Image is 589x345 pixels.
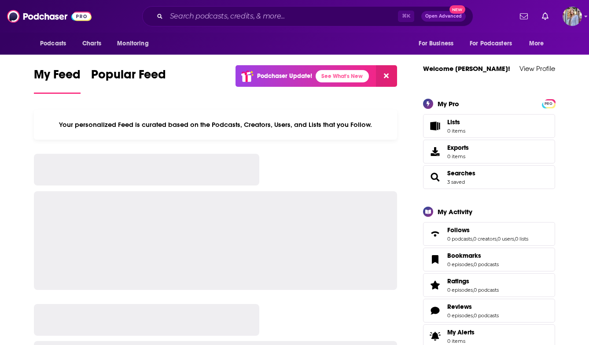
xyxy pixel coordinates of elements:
a: Popular Feed [91,67,166,94]
span: , [473,261,474,267]
p: Podchaser Update! [257,72,312,80]
span: , [473,287,474,293]
span: New [449,5,465,14]
a: 0 episodes [447,261,473,267]
a: Lists [423,114,555,138]
span: Bookmarks [423,248,555,271]
a: Charts [77,35,107,52]
span: My Alerts [426,330,444,342]
span: Follows [447,226,470,234]
a: Ratings [447,277,499,285]
a: 3 saved [447,179,465,185]
span: Logged in as JFMuntsinger [563,7,582,26]
span: Open Advanced [425,14,462,19]
span: Podcasts [40,37,66,50]
a: View Profile [519,64,555,73]
span: Charts [82,37,101,50]
a: Reviews [447,303,499,311]
img: Podchaser - Follow, Share and Rate Podcasts [7,8,92,25]
a: Searches [426,171,444,183]
a: Ratings [426,279,444,291]
a: Show notifications dropdown [516,9,531,24]
a: Bookmarks [447,252,499,260]
span: Lists [426,120,444,132]
a: Follows [447,226,528,234]
a: 0 users [497,236,514,242]
span: My Alerts [447,328,475,336]
a: 0 lists [515,236,528,242]
input: Search podcasts, credits, & more... [166,9,398,23]
a: 0 episodes [447,312,473,319]
button: open menu [464,35,525,52]
span: PRO [543,100,554,107]
button: Show profile menu [563,7,582,26]
span: Searches [423,165,555,189]
span: ⌘ K [398,11,414,22]
span: Popular Feed [91,67,166,87]
span: Lists [447,118,460,126]
span: Lists [447,118,465,126]
a: Follows [426,228,444,240]
button: open menu [111,35,160,52]
a: PRO [543,100,554,106]
span: For Podcasters [470,37,512,50]
a: See What's New [316,70,369,82]
a: My Feed [34,67,81,94]
span: Monitoring [117,37,148,50]
span: Reviews [423,299,555,323]
span: , [497,236,497,242]
a: 0 podcasts [474,261,499,267]
span: , [473,312,474,319]
span: 0 items [447,128,465,134]
a: 0 podcasts [474,312,499,319]
a: Searches [447,169,475,177]
div: Your personalized Feed is curated based on the Podcasts, Creators, Users, and Lists that you Follow. [34,110,397,140]
button: open menu [412,35,464,52]
a: 0 podcasts [447,236,472,242]
span: For Business [419,37,453,50]
a: 0 creators [473,236,497,242]
a: Welcome [PERSON_NAME]! [423,64,510,73]
a: 0 episodes [447,287,473,293]
span: Exports [447,144,469,152]
img: User Profile [563,7,582,26]
span: Ratings [423,273,555,297]
span: More [529,37,544,50]
button: open menu [523,35,555,52]
span: Bookmarks [447,252,481,260]
a: Show notifications dropdown [538,9,552,24]
a: Reviews [426,304,444,317]
span: Ratings [447,277,469,285]
a: 0 podcasts [474,287,499,293]
span: Exports [426,145,444,158]
div: Search podcasts, credits, & more... [142,6,473,26]
span: Reviews [447,303,472,311]
span: My Feed [34,67,81,87]
div: My Pro [438,100,459,108]
button: open menu [34,35,77,52]
span: 0 items [447,153,469,160]
button: Open AdvancedNew [421,11,466,22]
a: Bookmarks [426,253,444,266]
span: , [472,236,473,242]
a: Exports [423,140,555,163]
div: My Activity [438,208,472,216]
span: Follows [423,222,555,246]
span: 0 items [447,338,475,344]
